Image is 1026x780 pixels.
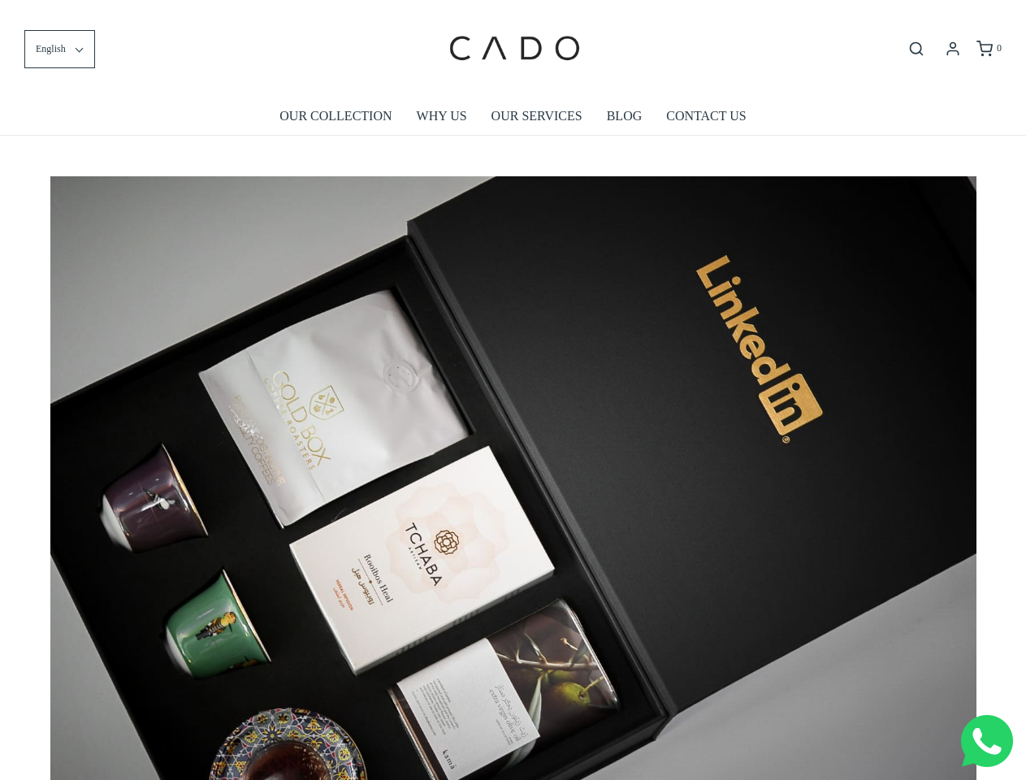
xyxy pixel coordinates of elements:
button: English [24,30,95,68]
span: Company name [463,68,543,81]
a: OUR SERVICES [491,97,582,135]
span: English [36,41,66,57]
a: OUR COLLECTION [279,97,392,135]
span: 0 [997,42,1002,54]
button: Open search bar [902,40,931,58]
span: Last name [463,2,516,15]
a: BLOG [607,97,643,135]
img: cadogifting [444,12,582,85]
a: WHY US [417,97,467,135]
span: Number of gifts [463,135,540,148]
a: CONTACT US [666,97,746,135]
a: 0 [975,41,1002,57]
img: Whatsapp [961,715,1013,767]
